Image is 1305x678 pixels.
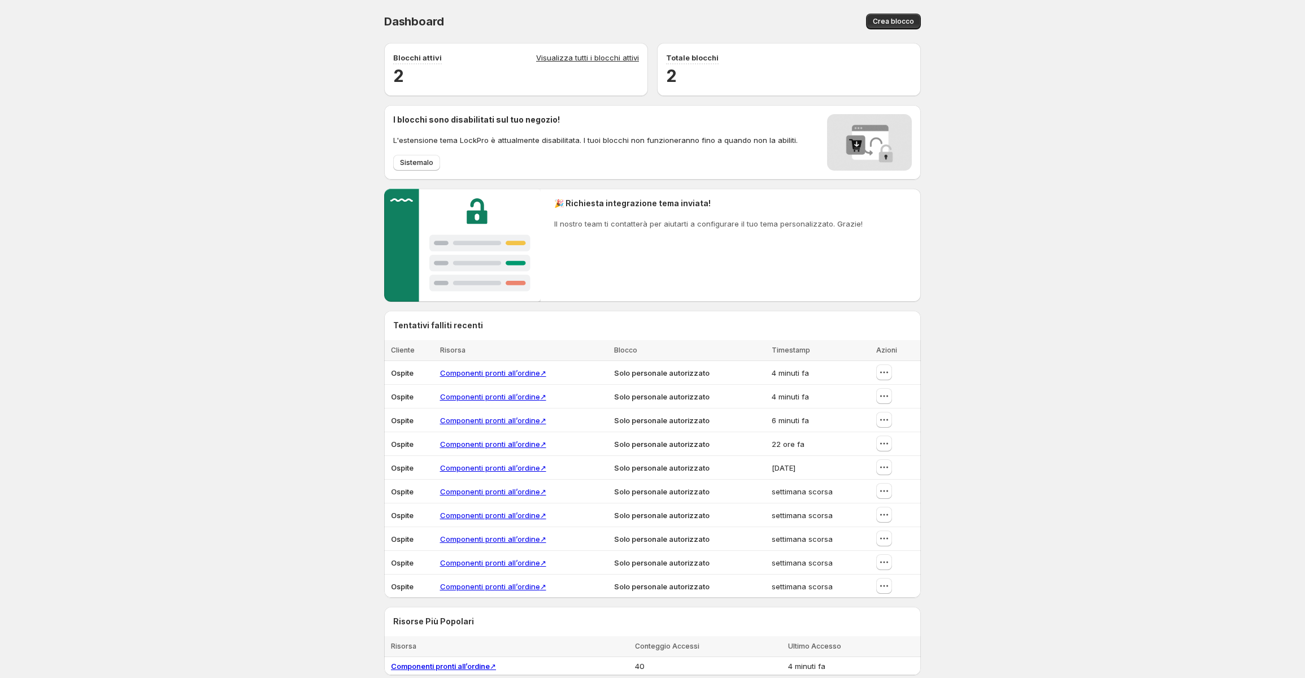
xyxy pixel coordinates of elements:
span: Solo personale autorizzato [614,558,710,567]
span: Ospite [391,463,414,472]
span: Solo personale autorizzato [614,463,710,472]
span: 22 ore fa [772,440,804,449]
span: settimana scorsa [772,582,833,591]
span: [DATE] [772,463,795,472]
span: 4 minuti fa [772,392,809,401]
span: Solo personale autorizzato [614,511,710,520]
img: Customer support [384,189,541,302]
a: Visualizza tutti i blocchi attivi [536,52,639,64]
a: Componenti pronti all’ordine↗ [440,511,546,520]
span: Solo personale autorizzato [614,416,710,425]
span: Ospite [391,440,414,449]
span: Ultimo Accesso [788,642,841,650]
span: Crea blocco [873,17,914,26]
h2: I blocchi sono disabilitati sul tuo negozio! [393,114,798,125]
a: Componenti pronti all’ordine↗ [440,534,546,544]
h2: 🎉 Richiesta integrazione tema inviata! [554,198,863,209]
button: Crea blocco [866,14,921,29]
span: settimana scorsa [772,511,833,520]
span: Timestamp [772,346,810,354]
span: Azioni [876,346,897,354]
span: Ospite [391,392,414,401]
a: Componenti pronti all’ordine↗ [391,662,496,671]
td: 40 [632,657,785,676]
span: Solo personale autorizzato [614,368,710,377]
span: Solo personale autorizzato [614,487,710,496]
a: Componenti pronti all’ordine↗ [440,582,546,591]
a: Componenti pronti all’ordine↗ [440,392,546,401]
a: Componenti pronti all’ordine↗ [440,463,546,472]
span: Ospite [391,416,414,425]
span: Conteggio Accessi [635,642,699,650]
p: L'estensione tema LockPro è attualmente disabilitata. I tuoi blocchi non funzioneranno fino a qua... [393,134,798,146]
p: Il nostro team ti contatterà per aiutarti a configurare il tuo tema personalizzato. Grazie! [554,218,863,229]
span: Ospite [391,582,414,591]
span: settimana scorsa [772,487,833,496]
span: Ospite [391,368,414,377]
a: Componenti pronti all’ordine↗ [440,416,546,425]
span: Solo personale autorizzato [614,534,710,544]
span: 4 minuti fa [788,662,825,671]
span: settimana scorsa [772,534,833,544]
span: Sistemalo [400,158,433,167]
span: Solo personale autorizzato [614,582,710,591]
span: Cliente [391,346,415,354]
span: Solo personale autorizzato [614,392,710,401]
span: Dashboard [384,15,444,28]
span: Risorsa [391,642,416,650]
img: Locks disabled [827,114,912,171]
p: Totale blocchi [666,52,719,63]
span: 6 minuti fa [772,416,809,425]
span: Ospite [391,534,414,544]
a: Componenti pronti all’ordine↗ [440,487,546,496]
span: Blocco [614,346,637,354]
h2: 2 [393,64,639,87]
span: Risorsa [440,346,466,354]
span: 4 minuti fa [772,368,809,377]
a: Componenti pronti all’ordine↗ [440,368,546,377]
h2: 2 [666,64,912,87]
a: Componenti pronti all’ordine↗ [440,558,546,567]
a: Componenti pronti all’ordine↗ [440,440,546,449]
span: settimana scorsa [772,558,833,567]
p: Blocchi attivi [393,52,442,63]
span: Ospite [391,558,414,567]
span: Ospite [391,487,414,496]
h2: Tentativi falliti recenti [393,320,483,331]
span: Ospite [391,511,414,520]
button: Sistemalo [393,155,440,171]
span: Solo personale autorizzato [614,440,710,449]
h2: Risorse Più Popolari [393,616,912,627]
